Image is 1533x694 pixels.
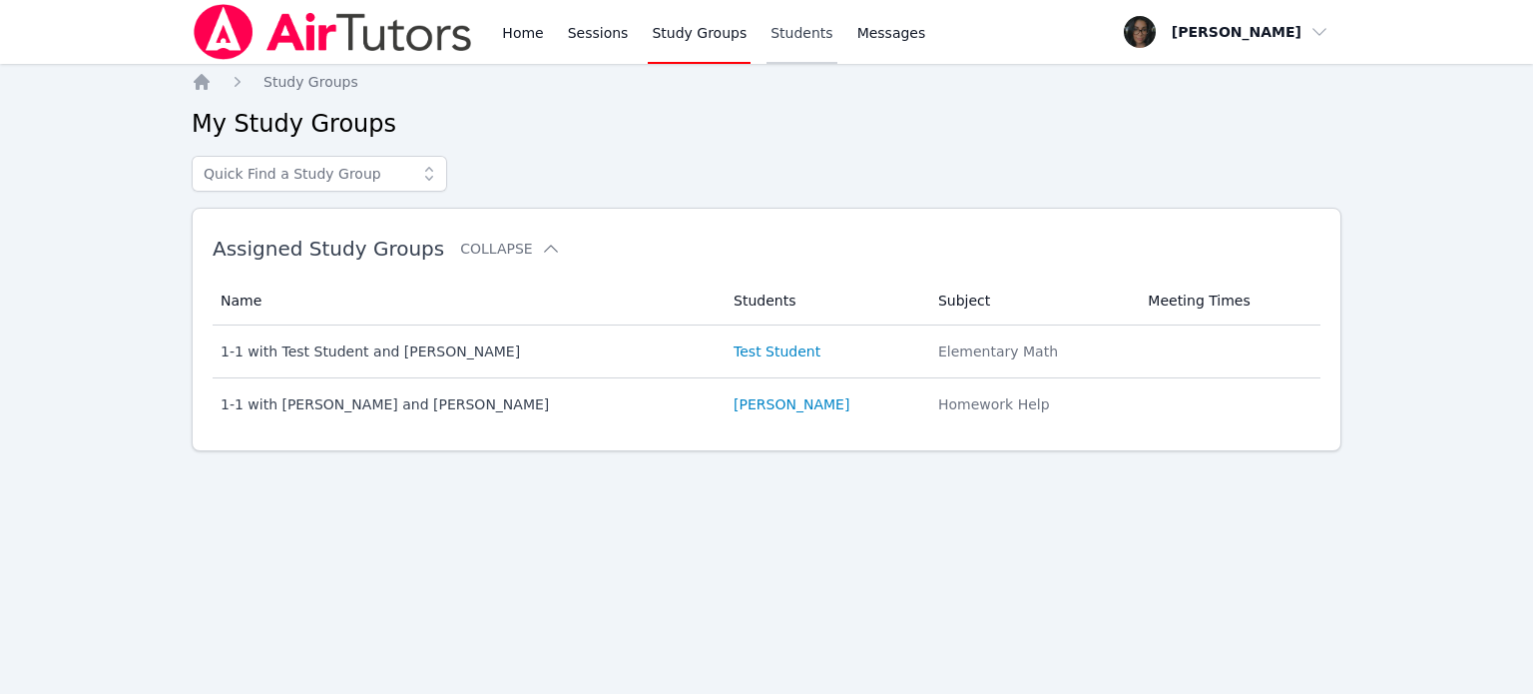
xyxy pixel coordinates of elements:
img: Air Tutors [192,4,474,60]
div: 1-1 with [PERSON_NAME] and [PERSON_NAME] [221,394,710,414]
span: Study Groups [263,74,358,90]
th: Students [722,277,926,326]
div: Elementary Math [938,342,1124,361]
th: Name [213,277,722,326]
button: Collapse [460,239,560,259]
th: Meeting Times [1136,277,1320,326]
tr: 1-1 with Test Student and [PERSON_NAME]Test StudentElementary Math [213,326,1320,378]
h2: My Study Groups [192,108,1341,140]
div: 1-1 with Test Student and [PERSON_NAME] [221,342,710,361]
span: Assigned Study Groups [213,237,444,261]
th: Subject [926,277,1136,326]
nav: Breadcrumb [192,72,1341,92]
input: Quick Find a Study Group [192,156,447,192]
a: Study Groups [263,72,358,92]
span: Messages [857,23,926,43]
a: Test Student [734,342,820,361]
tr: 1-1 with [PERSON_NAME] and [PERSON_NAME][PERSON_NAME]Homework Help [213,378,1320,430]
a: [PERSON_NAME] [734,394,849,414]
div: Homework Help [938,394,1124,414]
